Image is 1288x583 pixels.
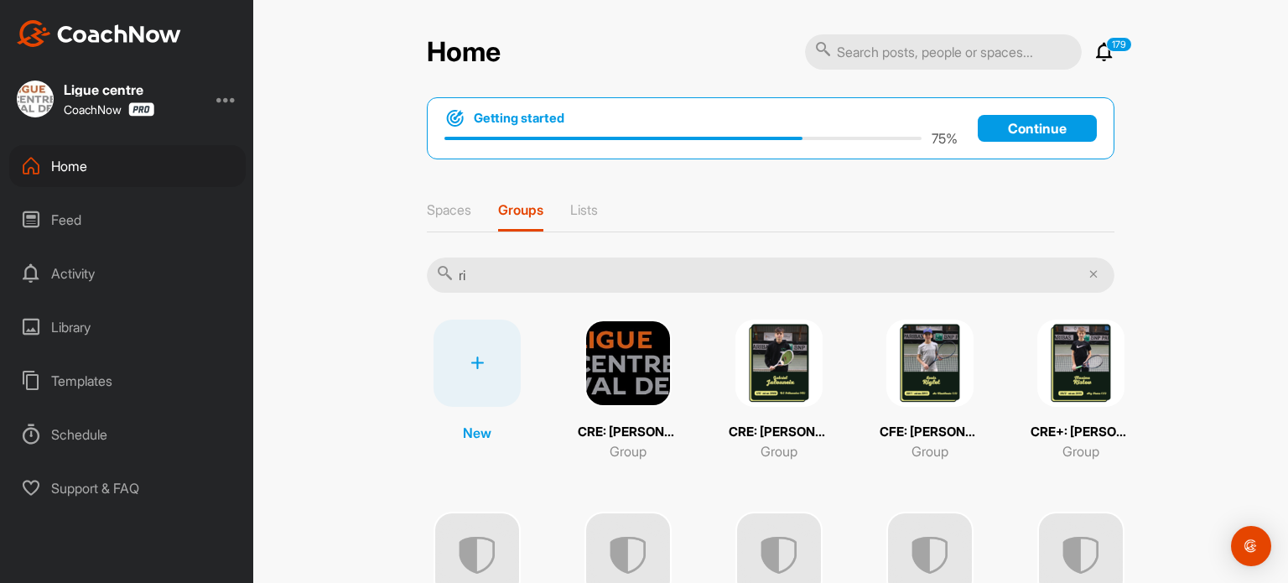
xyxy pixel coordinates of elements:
p: CRE+: [PERSON_NAME] [1031,423,1131,442]
p: Groups [498,201,543,218]
img: bullseye [444,108,465,128]
img: square_28f14536e31a1ef0ee78b7aa42573def.png [886,320,974,407]
p: Group [1062,441,1099,461]
p: New [463,423,491,443]
img: square_85bad1bfe9108cd28be38302a6bc4c54.jpg [17,81,54,117]
div: Home [9,145,246,187]
h1: Getting started [474,109,564,128]
div: Schedule [9,414,246,455]
img: square_8c667af564735f78aefbfefdb9bd96bf.png [584,320,672,407]
div: Library [9,306,246,348]
div: Support & FAQ [9,467,246,509]
p: Lists [570,201,598,218]
img: square_92d30a94dc26683aeb4d220250df09b4.png [735,320,823,407]
p: CFE: [PERSON_NAME] [880,423,980,442]
div: Feed [9,199,246,241]
p: CRE: [PERSON_NAME] [729,423,829,442]
p: Spaces [427,201,471,218]
img: CoachNow Pro [128,102,154,117]
h2: Home [427,36,501,69]
div: Templates [9,360,246,402]
p: Group [911,441,948,461]
img: square_4548b0160565fe3ebe96a5607912f7aa.png [1037,320,1124,407]
p: 75 % [932,128,958,148]
p: Group [761,441,797,461]
input: Search groups... [427,258,1114,293]
div: Ligue centre [64,83,154,96]
div: Open Intercom Messenger [1231,526,1271,566]
p: CRE: [PERSON_NAME] [578,423,678,442]
p: Group [610,441,647,461]
div: CoachNow [64,102,154,117]
div: Activity [9,252,246,294]
img: CoachNow [17,20,181,47]
input: Search posts, people or spaces... [805,34,1082,70]
p: 179 [1106,37,1132,52]
a: Continue [978,115,1097,142]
